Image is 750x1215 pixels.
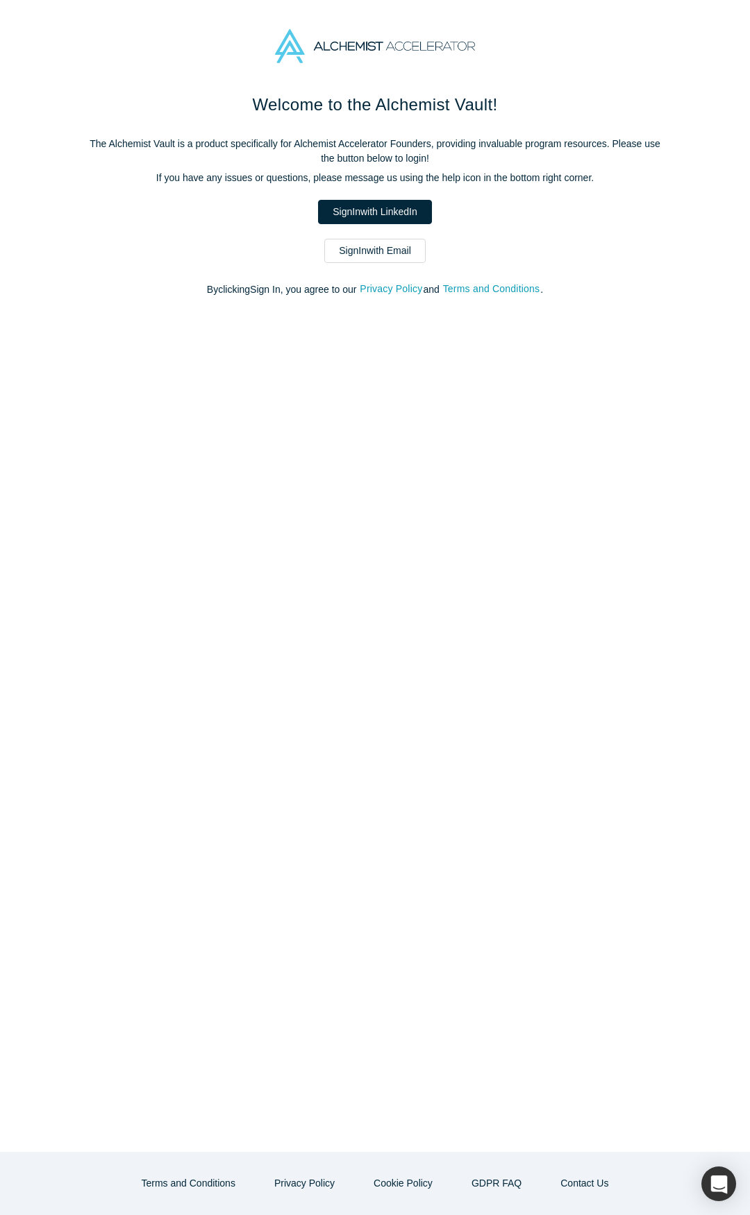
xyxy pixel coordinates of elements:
[83,137,667,166] p: The Alchemist Vault is a product specifically for Alchemist Accelerator Founders, providing inval...
[546,1171,623,1196] button: Contact Us
[83,282,667,297] p: By clicking Sign In , you agree to our and .
[359,281,423,297] button: Privacy Policy
[359,1171,447,1196] button: Cookie Policy
[324,239,426,263] a: SignInwith Email
[260,1171,349,1196] button: Privacy Policy
[83,171,667,185] p: If you have any issues or questions, please message us using the help icon in the bottom right co...
[83,92,667,117] h1: Welcome to the Alchemist Vault!
[457,1171,536,1196] a: GDPR FAQ
[127,1171,250,1196] button: Terms and Conditions
[275,29,475,63] img: Alchemist Accelerator Logo
[318,200,431,224] a: SignInwith LinkedIn
[442,281,541,297] button: Terms and Conditions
